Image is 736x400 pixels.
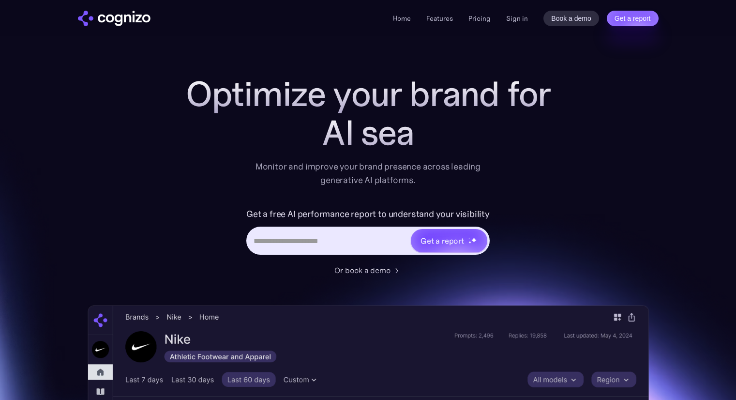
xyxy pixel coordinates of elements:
img: cognizo logo [78,11,150,26]
a: Get a reportstarstarstar [410,228,488,253]
div: Get a report [421,235,464,246]
a: Pricing [468,14,491,23]
a: Home [393,14,411,23]
img: star [468,241,472,244]
a: Get a report [607,11,659,26]
a: Book a demo [543,11,599,26]
a: home [78,11,150,26]
div: Or book a demo [334,264,391,276]
label: Get a free AI performance report to understand your visibility [246,206,490,222]
div: AI sea [175,113,562,152]
a: Features [426,14,453,23]
a: Sign in [506,13,528,24]
a: Or book a demo [334,264,402,276]
img: star [468,237,470,239]
img: star [471,237,477,243]
form: Hero URL Input Form [246,206,490,260]
div: Monitor and improve your brand presence across leading generative AI platforms. [249,160,487,187]
h1: Optimize your brand for [175,75,562,113]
